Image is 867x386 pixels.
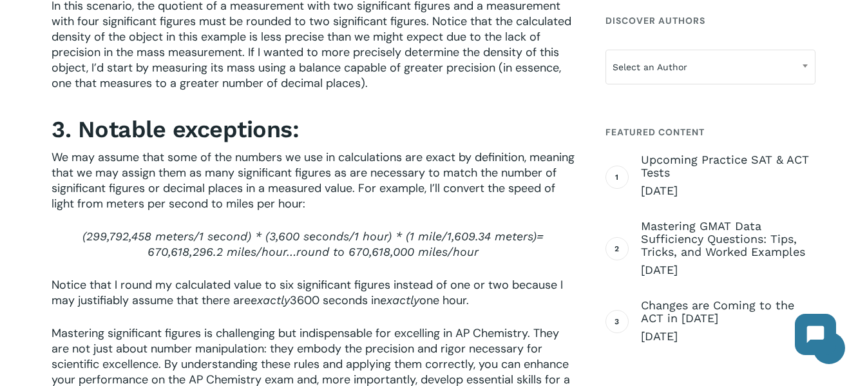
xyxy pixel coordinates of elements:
[641,153,815,198] a: Upcoming Practice SAT & ACT Tests [DATE]
[410,229,447,243] span: 1 mile/
[251,293,290,307] span: exactly
[296,245,479,258] span: round to 670,618,000 miles/hour
[606,53,815,81] span: Select an Author
[641,183,815,198] span: [DATE]
[605,9,815,32] h4: Discover Authors
[641,220,815,258] span: Mastering GMAT Data Sufficiency Questions: Tips, Tricks, and Worked Examples
[354,229,410,243] span: 1 hour) * (
[380,293,419,307] span: exactly
[641,262,815,278] span: [DATE]
[290,293,380,308] span: 3600 seconds in
[199,229,269,243] span: 1 second) * (
[52,150,575,211] span: We may assume that some of the numbers we use in calculations are exact by definition, meaning th...
[641,220,815,278] a: Mastering GMAT Data Sufficiency Questions: Tips, Tricks, and Worked Examples [DATE]
[52,116,299,143] strong: 3. Notable exceptions:
[782,301,849,368] iframe: Chatbot
[52,277,563,308] span: Notice that I round my calculated value to six significant figures instead of one or two because ...
[269,229,354,243] span: 3,600 seconds/
[605,121,815,144] h4: Featured Content
[641,153,815,179] span: Upcoming Practice SAT & ACT Tests
[605,50,815,84] span: Select an Author
[82,229,199,243] span: (299,792,458 meters/
[641,299,815,344] a: Changes are Coming to the ACT in [DATE] [DATE]
[419,293,469,308] span: one hour.
[641,299,815,325] span: Changes are Coming to the ACT in [DATE]
[447,229,537,243] span: 1,609.34 meters)
[641,329,815,344] span: [DATE]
